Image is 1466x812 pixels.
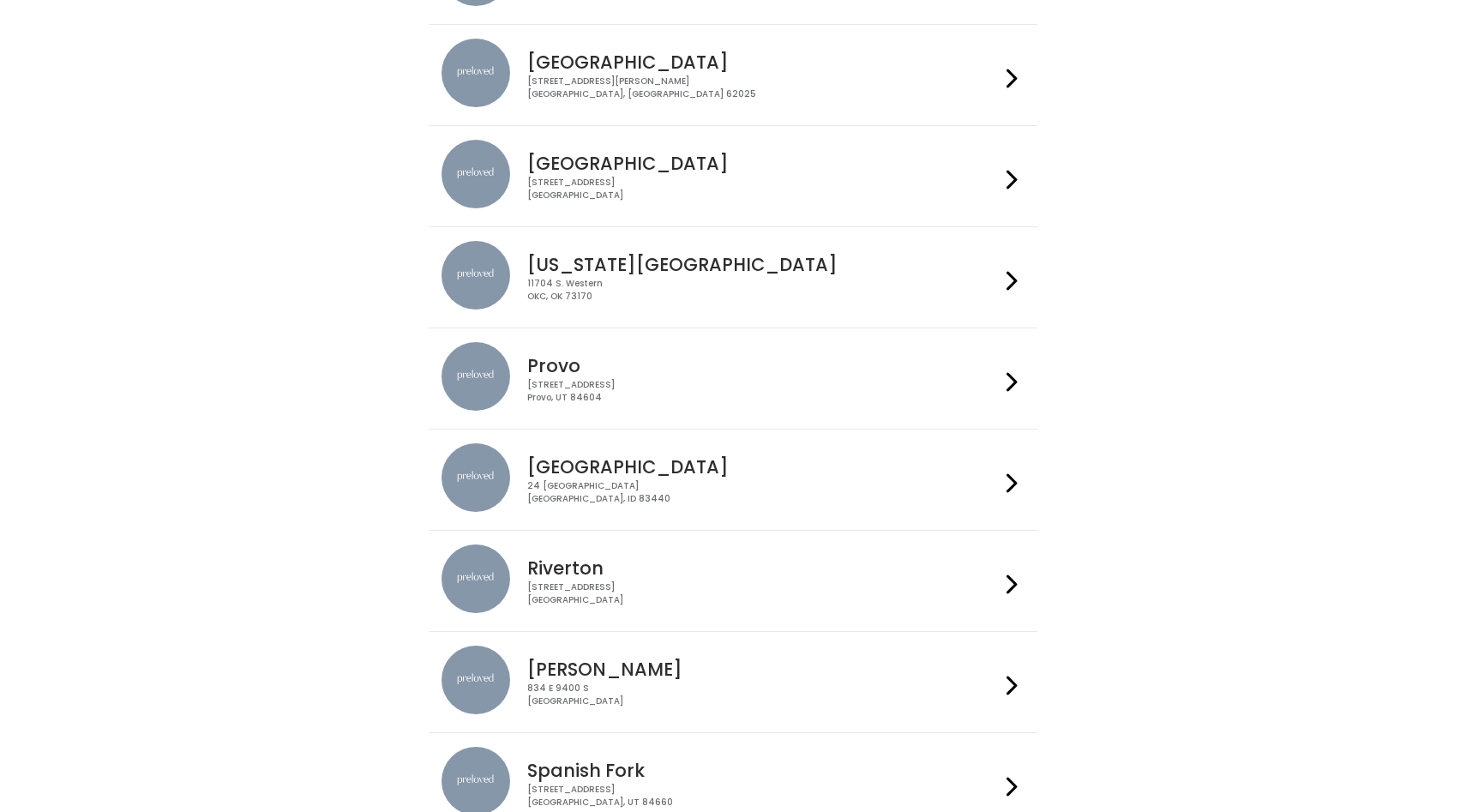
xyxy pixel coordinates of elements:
[442,39,510,107] img: preloved location
[442,443,1024,516] a: preloved location [GEOGRAPHIC_DATA] 24 [GEOGRAPHIC_DATA][GEOGRAPHIC_DATA], ID 83440
[527,52,999,72] h4: [GEOGRAPHIC_DATA]
[527,581,999,606] div: [STREET_ADDRESS] [GEOGRAPHIC_DATA]
[527,457,999,477] h4: [GEOGRAPHIC_DATA]
[527,356,999,376] h4: Provo
[442,241,1024,314] a: preloved location [US_STATE][GEOGRAPHIC_DATA] 11704 S. WesternOKC, OK 73170
[442,544,510,613] img: preloved location
[442,443,510,512] img: preloved location
[442,140,1024,213] a: preloved location [GEOGRAPHIC_DATA] [STREET_ADDRESS][GEOGRAPHIC_DATA]
[442,342,1024,415] a: preloved location Provo [STREET_ADDRESS]Provo, UT 84604
[527,177,999,201] div: [STREET_ADDRESS] [GEOGRAPHIC_DATA]
[442,646,1024,719] a: preloved location [PERSON_NAME] 834 E 9400 S[GEOGRAPHIC_DATA]
[442,544,1024,617] a: preloved location Riverton [STREET_ADDRESS][GEOGRAPHIC_DATA]
[442,140,510,208] img: preloved location
[442,241,510,310] img: preloved location
[527,784,999,809] div: [STREET_ADDRESS] [GEOGRAPHIC_DATA], UT 84660
[527,683,999,707] div: 834 E 9400 S [GEOGRAPHIC_DATA]
[442,39,1024,111] a: preloved location [GEOGRAPHIC_DATA] [STREET_ADDRESS][PERSON_NAME][GEOGRAPHIC_DATA], [GEOGRAPHIC_D...
[527,558,999,578] h4: Riverton
[442,646,510,714] img: preloved location
[527,761,999,780] h4: Spanish Fork
[527,75,999,100] div: [STREET_ADDRESS][PERSON_NAME] [GEOGRAPHIC_DATA], [GEOGRAPHIC_DATA] 62025
[527,659,999,679] h4: [PERSON_NAME]
[527,278,999,303] div: 11704 S. Western OKC, OK 73170
[527,153,999,173] h4: [GEOGRAPHIC_DATA]
[527,255,999,274] h4: [US_STATE][GEOGRAPHIC_DATA]
[442,342,510,411] img: preloved location
[527,379,999,404] div: [STREET_ADDRESS] Provo, UT 84604
[527,480,999,505] div: 24 [GEOGRAPHIC_DATA] [GEOGRAPHIC_DATA], ID 83440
